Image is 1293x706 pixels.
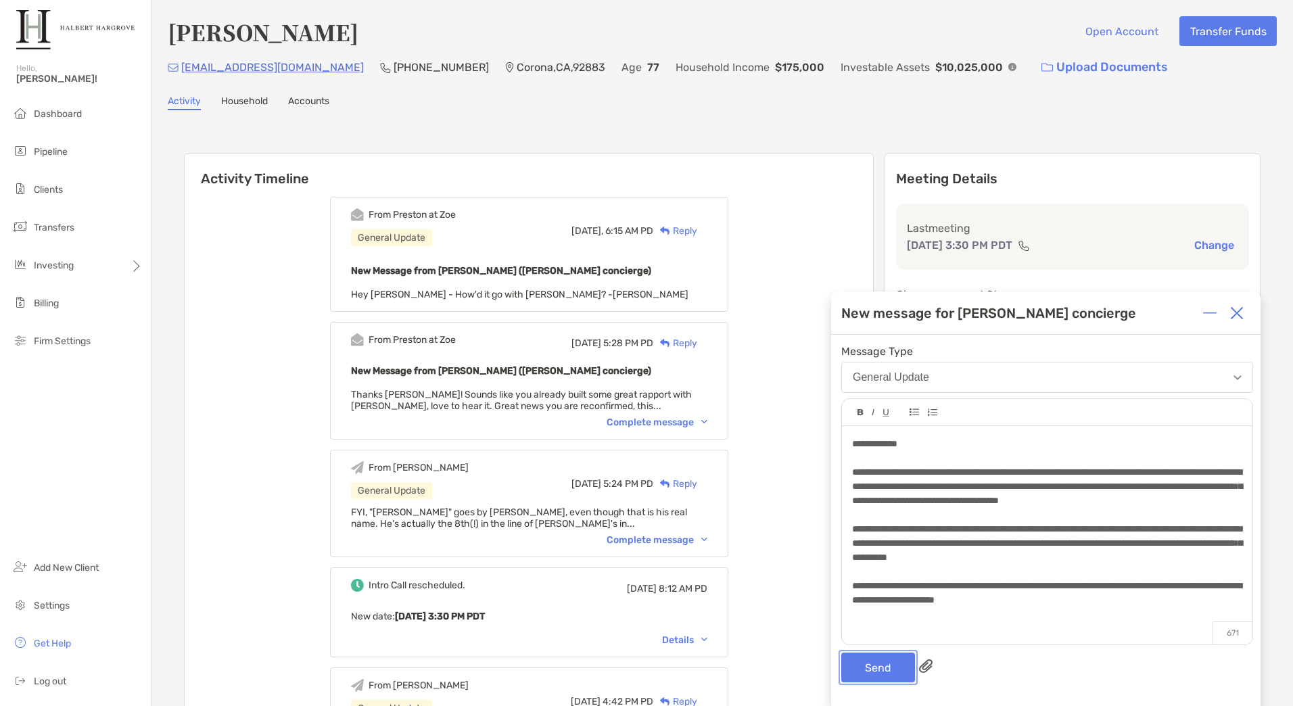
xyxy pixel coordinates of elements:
span: 8:12 AM PD [659,583,707,594]
p: [DATE] 3:30 PM PDT [907,237,1012,254]
img: logout icon [12,672,28,688]
p: Meeting Details [896,170,1249,187]
span: Get Help [34,638,71,649]
div: General Update [853,371,929,383]
a: Accounts [288,95,329,110]
img: Chevron icon [701,538,707,542]
a: Upload Documents [1033,53,1177,82]
img: Reply icon [660,697,670,706]
span: Investing [34,260,74,271]
div: From Preston at Zoe [369,209,456,220]
img: Event icon [351,333,364,346]
img: Editor control icon [857,409,864,416]
p: [PHONE_NUMBER] [394,59,489,76]
div: General Update [351,482,432,499]
span: Thanks [PERSON_NAME]! Sounds like you already built some great rapport with [PERSON_NAME], love t... [351,389,692,412]
span: 6:15 AM PD [605,225,653,237]
div: Details [662,634,707,646]
span: Message Type [841,345,1253,358]
img: paperclip attachments [919,659,933,673]
p: $10,025,000 [935,59,1003,76]
div: From [PERSON_NAME] [369,680,469,691]
span: 5:28 PM PD [603,337,653,349]
img: Reply icon [660,479,670,488]
img: add_new_client icon [12,559,28,575]
b: New Message from [PERSON_NAME] ([PERSON_NAME] concierge) [351,265,651,277]
p: Corona , CA , 92883 [517,59,605,76]
img: Chevron icon [701,638,707,642]
div: Complete message [607,534,707,546]
h6: Activity Timeline [185,154,873,187]
span: Firm Settings [34,335,91,347]
span: Settings [34,600,70,611]
img: dashboard icon [12,105,28,121]
span: [PERSON_NAME]! [16,73,143,85]
img: Zoe Logo [16,5,135,54]
img: Open dropdown arrow [1233,375,1242,380]
img: Editor control icon [883,409,889,417]
img: Close [1230,306,1244,320]
div: From Preston at Zoe [369,334,456,346]
img: clients icon [12,181,28,197]
img: Location Icon [505,62,514,73]
b: [DATE] 3:30 PM PDT [395,611,485,622]
img: Event icon [351,579,364,592]
p: 671 [1213,621,1252,644]
img: Event icon [351,679,364,692]
span: Log out [34,676,66,687]
p: $175,000 [775,59,824,76]
span: Dashboard [34,108,82,120]
a: Household [221,95,268,110]
div: New message for [PERSON_NAME] concierge [841,305,1136,321]
span: FYI, "[PERSON_NAME]" goes by [PERSON_NAME], even though that is his real name. He's actually the ... [351,507,687,529]
button: General Update [841,362,1253,393]
div: General Update [351,229,432,246]
p: Investable Assets [841,59,930,76]
span: [DATE], [571,225,603,237]
img: Event icon [351,461,364,474]
img: Phone Icon [380,62,391,73]
span: 5:24 PM PD [603,478,653,490]
img: pipeline icon [12,143,28,159]
img: settings icon [12,596,28,613]
div: Complete message [607,417,707,428]
p: Last meeting [907,220,1238,237]
div: Reply [653,224,697,238]
span: Add New Client [34,562,99,573]
button: Open Account [1075,16,1169,46]
a: Activity [168,95,201,110]
img: get-help icon [12,634,28,651]
button: Change [1190,238,1238,252]
span: Billing [34,298,59,309]
span: [DATE] [627,583,657,594]
p: Age [621,59,642,76]
div: Reply [653,477,697,491]
img: Email Icon [168,64,179,72]
img: Editor control icon [927,408,937,417]
img: Chevron icon [701,420,707,424]
span: Pipeline [34,146,68,158]
img: Info Icon [1008,63,1016,71]
p: New date : [351,608,707,625]
button: Send [841,653,915,682]
img: Reply icon [660,339,670,348]
span: [DATE] [571,337,601,349]
p: [EMAIL_ADDRESS][DOMAIN_NAME] [181,59,364,76]
img: firm-settings icon [12,332,28,348]
img: investing icon [12,256,28,273]
span: [DATE] [571,478,601,490]
img: button icon [1041,63,1053,72]
img: billing icon [12,294,28,310]
img: Expand or collapse [1203,306,1217,320]
div: Intro Call rescheduled. [369,580,465,591]
p: Change prospect Stage [896,286,1249,303]
img: communication type [1018,240,1030,251]
div: Reply [653,336,697,350]
img: Editor control icon [872,409,874,416]
b: New Message from [PERSON_NAME] ([PERSON_NAME] concierge) [351,365,651,377]
div: From [PERSON_NAME] [369,462,469,473]
span: Clients [34,184,63,195]
img: Editor control icon [910,408,919,416]
img: Reply icon [660,227,670,235]
span: Hey [PERSON_NAME] - How'd it go with [PERSON_NAME]? -[PERSON_NAME] [351,289,688,300]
